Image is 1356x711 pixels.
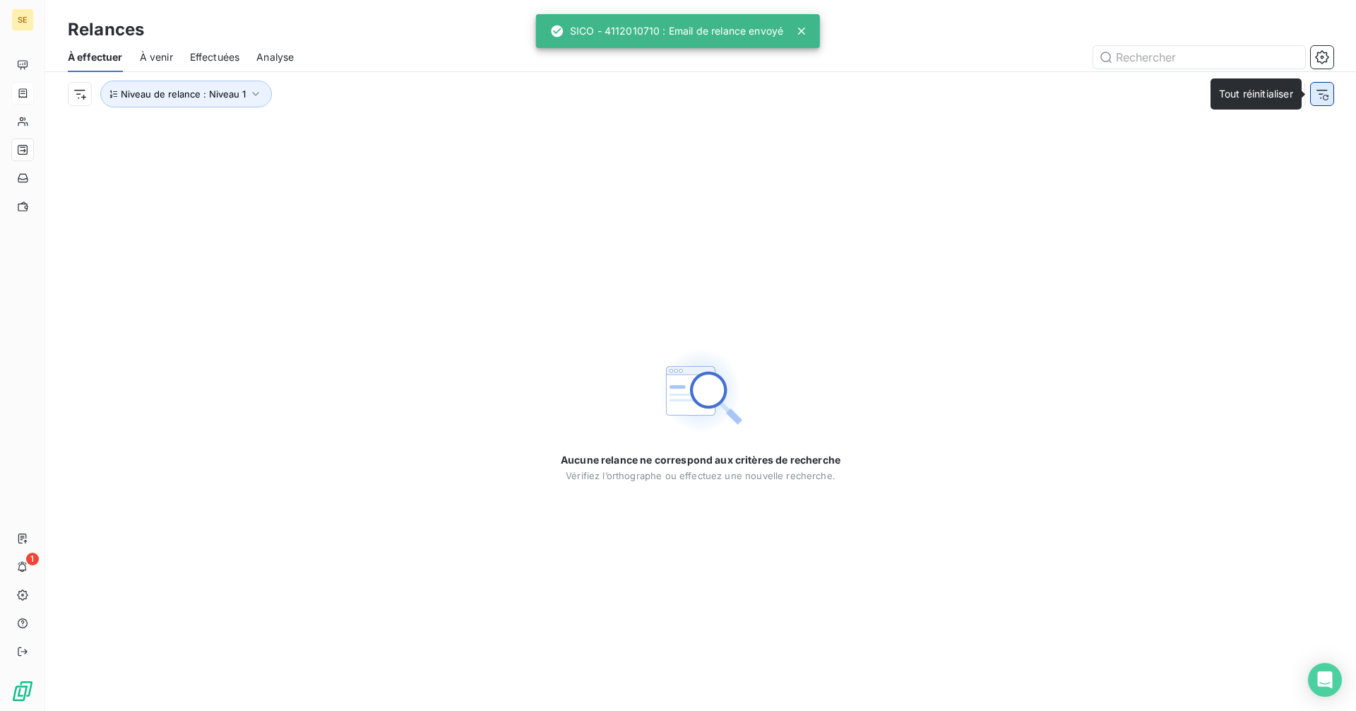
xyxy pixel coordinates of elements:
span: Aucune relance ne correspond aux critères de recherche [561,453,840,467]
span: Tout réinitialiser [1219,88,1293,100]
input: Rechercher [1093,46,1305,69]
div: Open Intercom Messenger [1308,663,1342,697]
img: Logo LeanPay [11,680,34,703]
span: Effectuées [190,50,240,64]
span: 1 [26,553,39,565]
span: Niveau de relance : Niveau 1 [121,88,246,100]
div: SICO - 4112010710 : Email de relance envoyé [550,18,783,44]
span: Analyse [256,50,294,64]
span: Vérifiez l’orthographe ou effectuez une nouvelle recherche. [566,470,835,481]
span: À venir [140,50,173,64]
div: SE [11,8,34,31]
span: À effectuer [68,50,123,64]
img: Empty state [655,346,746,436]
h3: Relances [68,17,144,42]
button: Niveau de relance : Niveau 1 [100,81,272,107]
